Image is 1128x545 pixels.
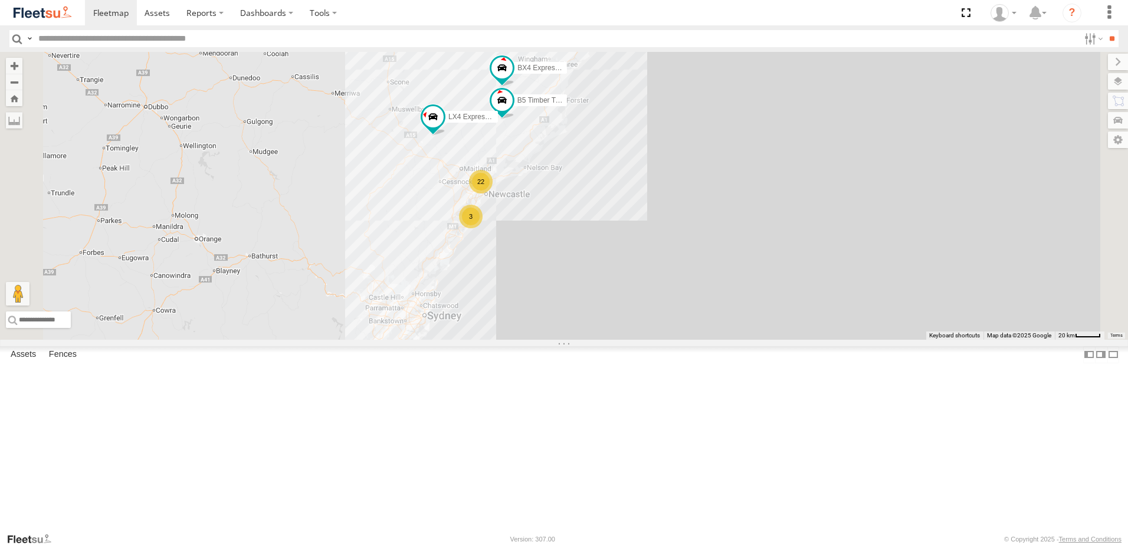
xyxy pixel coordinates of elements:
label: Map Settings [1108,132,1128,148]
label: Dock Summary Table to the Left [1083,346,1095,363]
button: Zoom out [6,74,22,90]
span: LX4 Express Ute [448,113,501,122]
label: Assets [5,346,42,363]
button: Zoom in [6,58,22,74]
div: Version: 307.00 [510,536,555,543]
i: ? [1063,4,1081,22]
label: Dock Summary Table to the Right [1095,346,1107,363]
span: Map data ©2025 Google [987,332,1051,339]
div: Brodie Roesler [986,4,1021,22]
a: Terms (opens in new tab) [1110,333,1123,338]
img: fleetsu-logo-horizontal.svg [12,5,73,21]
label: Hide Summary Table [1107,346,1119,363]
div: 3 [459,205,483,228]
label: Fences [43,346,83,363]
div: © Copyright 2025 - [1004,536,1122,543]
button: Drag Pegman onto the map to open Street View [6,282,29,306]
a: Terms and Conditions [1059,536,1122,543]
span: B5 Timber Truck [517,97,569,105]
button: Zoom Home [6,90,22,106]
button: Keyboard shortcuts [929,331,980,340]
a: Visit our Website [6,533,61,545]
span: BX4 Express Ute [517,64,571,72]
button: Map Scale: 20 km per 40 pixels [1055,331,1104,340]
div: 22 [469,170,493,193]
span: 20 km [1058,332,1075,339]
label: Search Filter Options [1080,30,1105,47]
label: Measure [6,112,22,129]
label: Search Query [25,30,34,47]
